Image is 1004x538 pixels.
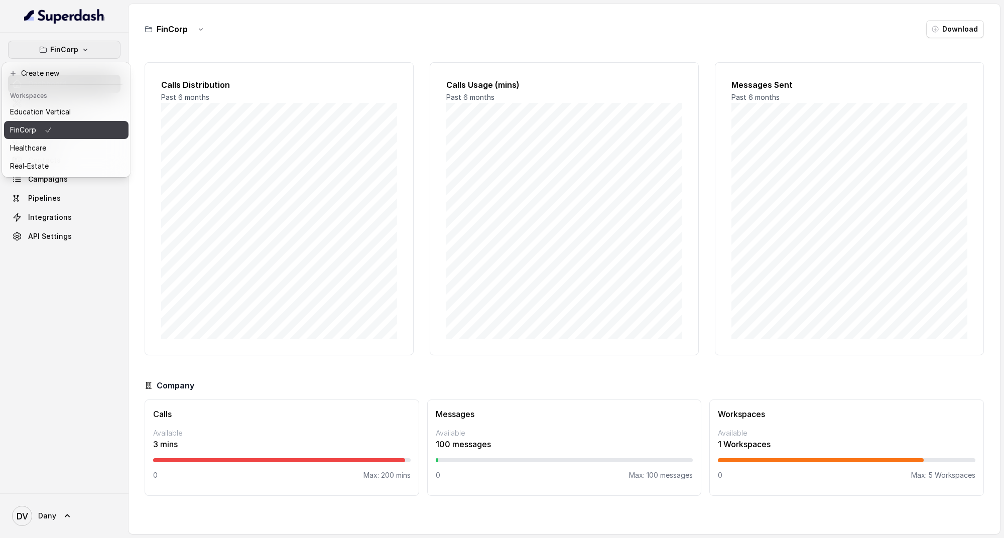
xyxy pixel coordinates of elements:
[4,64,129,82] button: Create new
[8,41,120,59] button: FinCorp
[10,106,71,118] p: Education Vertical
[2,62,131,177] div: FinCorp
[10,124,36,136] p: FinCorp
[4,87,129,103] header: Workspaces
[10,142,46,154] p: Healthcare
[10,160,49,172] p: Real-Estate
[50,44,78,56] p: FinCorp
